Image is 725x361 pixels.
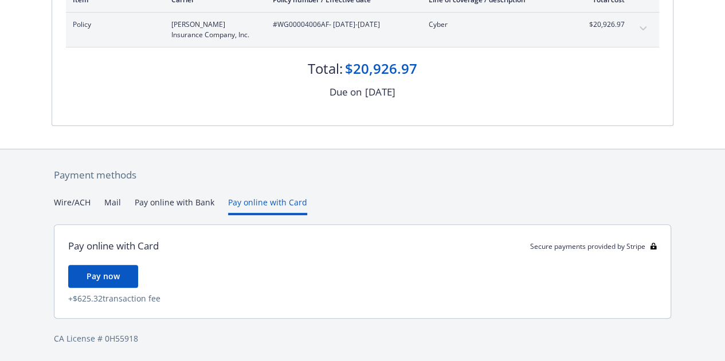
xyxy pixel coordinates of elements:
button: Pay online with Bank [135,196,214,215]
div: + $625.32 transaction fee [68,292,657,304]
span: #WG00004006AF - [DATE]-[DATE] [273,19,410,30]
span: Pay now [87,271,120,281]
button: Wire/ACH [54,196,91,215]
span: [PERSON_NAME] Insurance Company, Inc. [171,19,254,40]
button: expand content [634,19,652,38]
div: [DATE] [365,85,395,100]
div: Policy[PERSON_NAME] Insurance Company, Inc.#WG00004006AF- [DATE]-[DATE]Cyber$20,926.97expand content [66,13,659,47]
div: Payment methods [54,168,671,183]
button: Pay online with Card [228,196,307,215]
span: Cyber [429,19,563,30]
div: Pay online with Card [68,239,159,253]
div: Due on [330,85,362,100]
span: Policy [73,19,153,30]
button: Pay now [68,265,138,288]
div: Secure payments provided by Stripe [530,241,657,251]
div: CA License # 0H55918 [54,332,671,344]
div: Total: [308,59,343,78]
span: $20,926.97 [582,19,625,30]
button: Mail [104,196,121,215]
div: $20,926.97 [345,59,417,78]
